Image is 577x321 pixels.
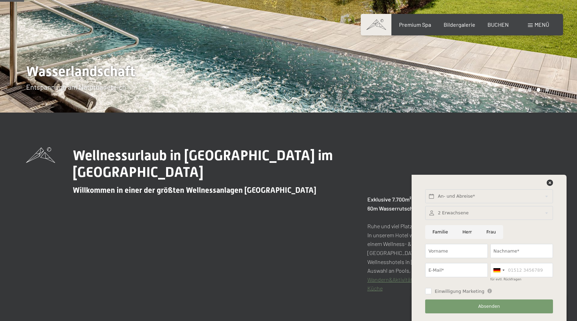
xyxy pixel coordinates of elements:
div: Carousel Page 8 [545,88,549,92]
span: Willkommen in einer der größten Wellnessanlagen [GEOGRAPHIC_DATA] [73,186,316,195]
strong: Exklusive 7.700m² SPA // 6 großzügige Pools // 8 Saunen // 8 Ruheräume // 60m Wasserrutsche // Be... [367,196,551,212]
div: Carousel Pagination [482,88,549,92]
a: Premium Spa [399,21,431,28]
div: Carousel Page 1 [484,88,488,92]
span: Einwilligung Marketing [435,288,484,295]
span: Menü [535,21,549,28]
div: Carousel Page 7 (Current Slide) [537,88,540,92]
span: Absenden [478,303,500,310]
span: Wellnessurlaub in [GEOGRAPHIC_DATA] im [GEOGRAPHIC_DATA] [73,147,333,180]
div: Carousel Page 6 [528,88,532,92]
p: Ruhe und viel Platz erwarten Sie im . In unserem Hotel wird Wellness zum Highlight des Jahres. Se... [367,195,551,293]
a: BUCHEN [488,21,509,28]
div: Carousel Page 3 [502,88,506,92]
div: Carousel Page 2 [493,88,497,92]
div: Germany (Deutschland): +49 [491,263,507,277]
input: 01512 3456789 [490,263,553,277]
a: Wandern&AktivitätenSommer [367,276,439,283]
button: Absenden [425,299,553,314]
label: für evtl. Rückfragen [490,278,521,281]
div: Carousel Page 4 [510,88,514,92]
a: Bildergalerie [444,21,475,28]
div: Carousel Page 5 [519,88,523,92]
